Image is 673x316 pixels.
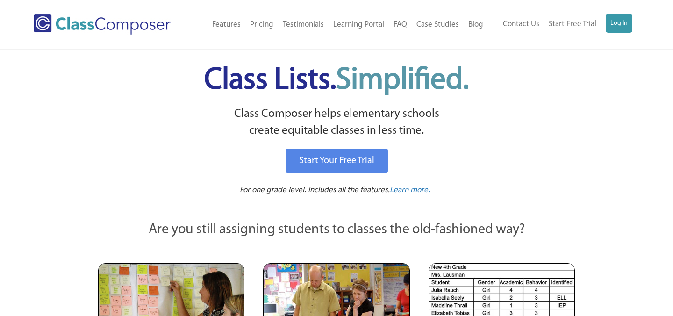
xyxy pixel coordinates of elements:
[299,156,374,165] span: Start Your Free Trial
[336,65,469,96] span: Simplified.
[240,186,390,194] span: For one grade level. Includes all the features.
[498,14,544,35] a: Contact Us
[286,149,388,173] a: Start Your Free Trial
[208,14,245,35] a: Features
[34,14,171,35] img: Class Composer
[204,65,469,96] span: Class Lists.
[544,14,601,35] a: Start Free Trial
[97,106,576,140] p: Class Composer helps elementary schools create equitable classes in less time.
[412,14,464,35] a: Case Studies
[278,14,329,35] a: Testimonials
[98,220,575,240] p: Are you still assigning students to classes the old-fashioned way?
[329,14,389,35] a: Learning Portal
[192,14,488,35] nav: Header Menu
[464,14,488,35] a: Blog
[488,14,632,35] nav: Header Menu
[245,14,278,35] a: Pricing
[389,14,412,35] a: FAQ
[390,186,430,194] span: Learn more.
[390,185,430,196] a: Learn more.
[606,14,632,33] a: Log In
